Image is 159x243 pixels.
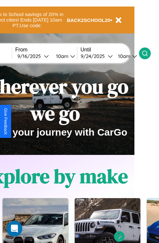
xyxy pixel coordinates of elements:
label: Until [81,47,139,53]
button: 10am [51,53,77,60]
div: Give Feedback [3,108,8,135]
div: 10am [53,53,70,59]
div: Open Intercom Messenger [7,221,22,236]
div: 9 / 16 / 2025 [17,53,44,59]
div: 10am [115,53,132,59]
div: 9 / 24 / 2025 [81,53,108,59]
label: From [15,47,77,53]
button: 10am [113,53,139,60]
button: 9/16/2025 [15,53,51,60]
b: BACK2SCHOOL20 [67,17,110,23]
